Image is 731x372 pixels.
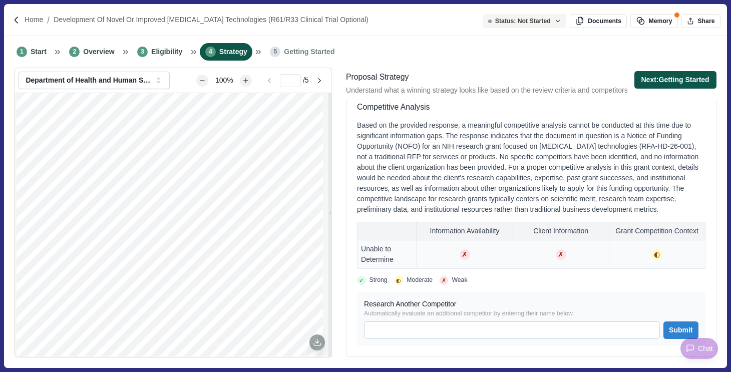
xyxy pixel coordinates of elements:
span: Technologies (R61/R33 Clinical Trial Optional) [53,230,260,240]
span: / [63,248,64,254]
p: ✓ [359,277,363,284]
span: ) [135,182,137,188]
span: Announcement Type [53,259,106,265]
span: OD [131,321,139,327]
span: Unable to Determine [361,245,394,263]
span: 1 [17,47,27,57]
span: 22 [250,308,256,314]
span: Related Notices [53,273,93,279]
span: - [248,308,250,314]
span: - [98,342,101,351]
span: OD [169,294,178,300]
div: Automatically evaluate an additional competitor by entering their name below. [364,309,698,318]
span: - [237,308,239,314]
span: - [105,287,107,293]
span: . [197,294,198,300]
span: ✗ [462,249,468,260]
span: 001 [101,342,115,351]
p: ◐ [396,277,401,284]
span: [PERSON_NAME] National [53,199,120,205]
span: - [70,342,73,351]
a: Development of Novel or Improved [MEDICAL_DATA] Technologies (R61/R33 Clinical Trial Optional) [54,15,369,25]
span: Start [31,47,47,57]
button: Submit [663,321,698,339]
span: - [186,294,188,300]
button: Department of Health and Human Services.pdf [19,72,170,89]
span: / 5 [303,75,309,86]
div: Research Another Competitor [364,299,698,309]
span: 189 [150,321,159,327]
span: HD [73,342,86,351]
span: R61 [53,248,63,254]
span: NOT [117,321,129,327]
button: Zoom in [240,75,252,87]
a: Home [25,15,43,25]
div: Proposal Strategy [346,71,628,84]
span: Exploratory/Developmental [76,248,143,254]
span: 3 [137,47,148,57]
th: Grant Competition Context [609,222,705,240]
span: Part 1. Overview Information [53,156,221,169]
span: - [178,294,180,300]
span: 24 [180,294,186,300]
span: 4 [205,47,216,57]
span: Understand what a winning strategy looks like based on the review criteria and competitors [346,85,628,96]
button: Go to next page [310,75,328,87]
span: ) [279,199,281,205]
div: Weak [452,276,467,285]
span: ◐ [654,249,660,260]
span: Development of Novel or Improved [MEDICAL_DATA] [53,217,295,228]
span: 26 [89,342,98,351]
span: Overview [83,47,114,57]
span: - [256,308,258,314]
span: National Institutes of Health ( [53,182,124,188]
button: Zoom out [196,75,208,87]
span: Policy. See Notice [71,321,115,327]
span: Implementation Changes for Genomic Data Sharing Plans Included [115,301,277,307]
span: with Applications Due on or after [DATE]. See Notice [71,308,198,314]
span: ✗ [558,249,564,260]
span: Strategy [219,47,247,57]
div: Based on the provided response, a meaningful competitive analysis cannot be conducted at this tim... [357,120,705,215]
span: - [86,342,89,351]
div: Moderate [407,276,433,285]
span: Department of Health and Human Services [53,131,286,145]
span: Overview of Grant Application and Review Changes for Due Dates on or [109,287,285,293]
span: . [267,308,268,314]
span: Phased Award [146,248,180,254]
span: - [111,301,113,307]
span: - [148,321,150,327]
span: - [129,321,131,327]
span: Institute of Child Health and Human Development ( [135,199,260,205]
span: - [167,294,169,300]
span: . [159,321,160,327]
span: 5 [270,47,280,57]
button: Go to previous page [261,75,278,87]
p: ✗ [442,277,446,284]
span: after [DATE]. See Notice [71,294,129,300]
span: Components of Participating Organizations [53,192,165,198]
button: Next:Getting Started [634,71,716,89]
div: grid [17,93,330,356]
span: [DATE] [71,314,88,320]
span: 084 [188,294,197,300]
div: Strong [370,276,388,285]
span: NOT [225,308,237,314]
img: Forward slash icon [43,16,54,25]
span: Companion Funding Opportunity [53,352,140,358]
span: • [62,301,64,306]
span: - [108,314,110,320]
span: [DATE] [71,287,89,293]
span: Participating Organization(s) [53,175,128,181]
div: Department of Health and Human Services.pdf [26,76,150,85]
th: Client Information [513,222,609,240]
span: New [53,266,64,272]
img: Forward slash icon [12,16,21,25]
span: NICHD [260,199,279,205]
span: Funding Opportunity Title [53,210,122,216]
span: 22 [142,321,148,327]
span: Implementation Details for the NIH Data Management and Sharing [112,314,274,320]
div: 100% [210,75,238,86]
span: Funding Opportunity Number (FON) [53,335,149,341]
